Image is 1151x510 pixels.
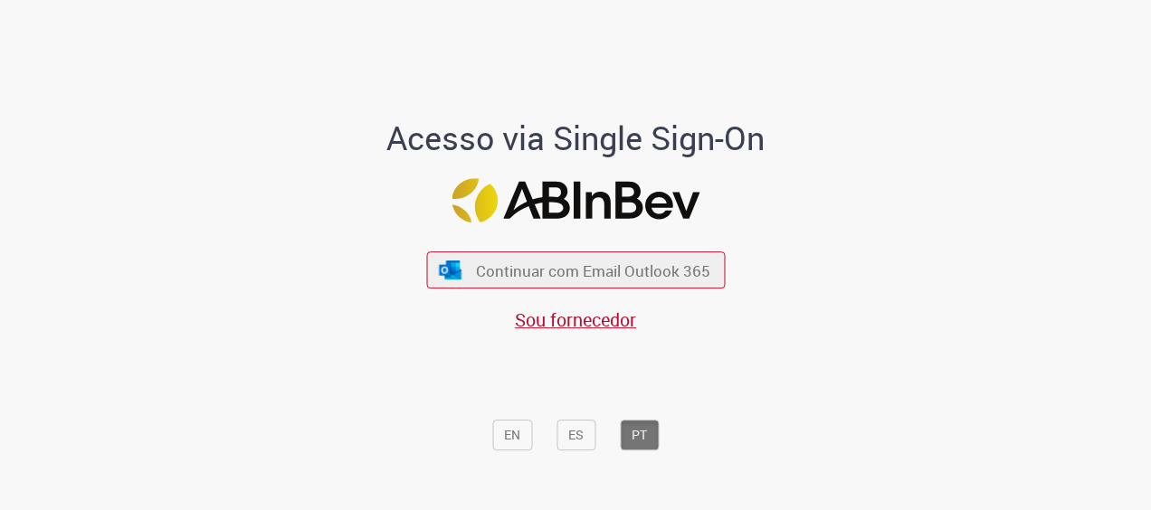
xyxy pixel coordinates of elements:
[452,178,699,222] img: Logo ABInBev
[325,121,827,157] h1: Acesso via Single Sign-On
[492,420,532,450] button: EN
[476,260,710,281] span: Continuar com Email Outlook 365
[515,308,636,333] a: Sou fornecedor
[438,260,463,279] img: ícone Azure/Microsoft 360
[556,420,595,450] button: ES
[426,251,725,288] button: ícone Azure/Microsoft 360 Continuar com Email Outlook 365
[620,420,659,450] button: PT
